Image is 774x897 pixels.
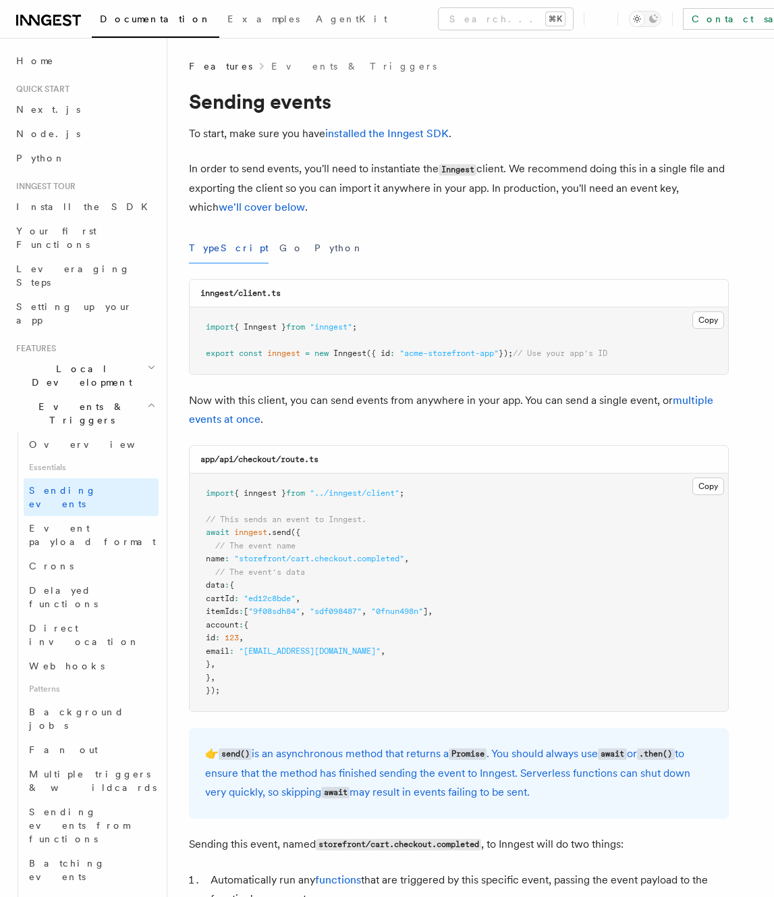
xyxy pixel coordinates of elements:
a: functions [315,873,361,886]
span: , [381,646,385,656]
span: data [206,580,225,590]
span: Events & Triggers [11,400,147,427]
button: Go [279,233,304,263]
code: inngest/client.ts [200,288,281,298]
code: app/api/checkout/route.ts [200,455,319,464]
span: new [314,349,329,358]
span: ({ id [366,349,390,358]
span: Webhooks [29,661,105,671]
span: "[EMAIL_ADDRESS][DOMAIN_NAME]" [239,646,381,656]
span: Essentials [24,457,159,478]
span: { [244,620,248,630]
span: from [286,488,305,498]
span: , [296,594,300,603]
span: Your first Functions [16,226,96,250]
a: Overview [24,432,159,457]
span: { Inngest } [234,322,286,332]
span: // The event's data [215,567,305,577]
button: TypeScript [189,233,269,263]
span: Setting up your app [16,301,132,326]
code: .then() [637,748,675,760]
span: = [305,349,310,358]
span: // This sends an event to Inngest. [206,515,366,524]
span: Python [16,153,65,163]
a: Setting up your app [11,294,159,332]
span: [ [244,607,248,616]
span: "acme-storefront-app" [399,349,499,358]
button: Copy [692,478,724,495]
a: Webhooks [24,654,159,678]
span: }); [499,349,513,358]
span: inngest [234,528,267,537]
a: AgentKit [308,4,395,36]
a: Your first Functions [11,219,159,257]
a: Python [11,146,159,170]
p: Sending this event, named , to Inngest will do two things: [189,835,729,854]
span: Sending events [29,485,96,509]
span: : [239,607,244,616]
a: Batching events [24,851,159,889]
a: Multiple triggers & wildcards [24,762,159,800]
code: send() [219,748,252,760]
span: { [229,580,234,590]
span: , [428,607,433,616]
kbd: ⌘K [546,12,565,26]
a: Sending events from functions [24,800,159,851]
p: In order to send events, you'll need to instantiate the client. We recommend doing this in a sing... [189,159,729,217]
span: } [206,659,211,669]
code: storefront/cart.checkout.completed [316,839,481,850]
span: Event payload format [29,523,156,547]
span: import [206,488,234,498]
span: Inngest [333,349,366,358]
p: 👉 is an asynchronous method that returns a . You should always use or to ensure that the method h... [205,744,713,802]
a: multiple events at once [189,394,713,426]
span: : [229,646,234,656]
code: await [598,748,626,760]
span: , [211,659,215,669]
span: "storefront/cart.checkout.completed" [234,554,404,563]
span: // Use your app's ID [513,349,607,358]
a: Sending events [24,478,159,516]
button: Toggle dark mode [629,11,661,27]
button: Local Development [11,357,159,394]
span: ; [399,488,404,498]
span: { inngest } [234,488,286,498]
span: Features [11,343,56,354]
button: Python [314,233,364,263]
span: cartId [206,594,234,603]
span: const [239,349,262,358]
span: ({ [291,528,300,537]
a: Direct invocation [24,616,159,654]
a: Examples [219,4,308,36]
span: 123 [225,633,239,642]
span: Batching events [29,858,105,882]
span: : [390,349,395,358]
span: // The event name [215,541,296,550]
a: Crons [24,554,159,578]
span: AgentKit [316,14,387,24]
span: Sending events from functions [29,806,130,844]
span: Crons [29,561,74,571]
a: installed the Inngest SDK [325,127,449,140]
span: Documentation [100,14,211,24]
h1: Sending events [189,89,729,113]
span: export [206,349,234,358]
span: .send [267,528,291,537]
span: "ed12c8bde" [244,594,296,603]
a: Events & Triggers [271,59,437,73]
span: import [206,322,234,332]
span: "inngest" [310,322,352,332]
span: } [206,673,211,682]
span: ] [423,607,428,616]
span: Local Development [11,362,147,389]
span: , [404,554,409,563]
span: Leveraging Steps [16,263,130,288]
span: from [286,322,305,332]
span: : [234,594,239,603]
span: name [206,554,225,563]
code: Inngest [439,164,476,176]
code: Promise [449,748,487,760]
span: , [300,607,305,616]
span: await [206,528,229,537]
span: : [215,633,220,642]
